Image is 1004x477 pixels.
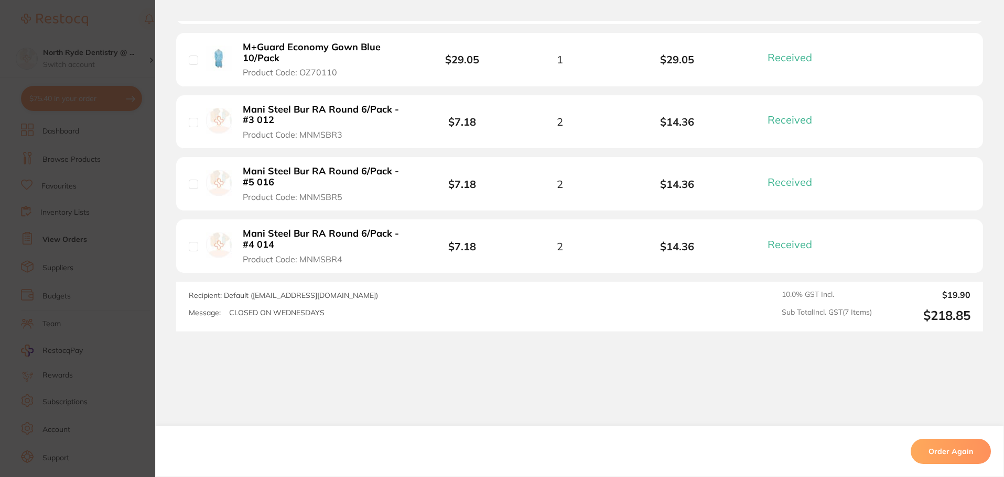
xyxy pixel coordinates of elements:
[619,178,736,190] b: $14.36
[229,308,325,317] p: CLOSED ON WEDNESDAYS
[619,53,736,65] b: $29.05
[46,178,186,187] p: Message from Restocq, sent 17h ago
[768,51,812,64] span: Received
[764,238,825,251] button: Received
[448,115,476,128] b: $7.18
[768,238,812,251] span: Received
[46,16,186,173] div: Message content
[782,290,872,299] span: 10.0 % GST Incl.
[557,178,563,190] span: 2
[557,240,563,252] span: 2
[243,254,342,264] span: Product Code: MNMSBR4
[240,165,408,202] button: Mani Steel Bur RA Round 6/Pack - #5 016 Product Code: MNMSBR5
[557,116,563,128] span: 2
[243,166,405,187] b: Mani Steel Bur RA Round 6/Pack - #5 016
[206,232,232,258] img: Mani Steel Bur RA Round 6/Pack - #4 014
[243,42,405,63] b: M+Guard Economy Gown Blue 10/Pack
[243,104,405,126] b: Mani Steel Bur RA Round 6/Pack - #3 012
[445,53,479,66] b: $29.05
[243,228,405,250] b: Mani Steel Bur RA Round 6/Pack - #4 014
[206,170,232,196] img: Mani Steel Bur RA Round 6/Pack - #5 016
[911,439,991,464] button: Order Again
[189,308,221,317] label: Message:
[189,291,378,300] span: Recipient: Default ( [EMAIL_ADDRESS][DOMAIN_NAME] )
[240,228,408,264] button: Mani Steel Bur RA Round 6/Pack - #4 014 Product Code: MNMSBR4
[768,113,812,126] span: Received
[206,46,232,71] img: M+Guard Economy Gown Blue 10/Pack
[46,16,186,27] div: Hi North,
[448,240,476,253] b: $7.18
[243,68,337,77] span: Product Code: OZ70110
[768,175,812,188] span: Received
[764,175,825,188] button: Received
[46,31,186,42] div: Choose a greener path in healthcare!
[557,53,563,65] span: 1
[764,113,825,126] button: Received
[880,308,970,323] output: $218.85
[16,9,194,194] div: message notification from Restocq, 17h ago. Hi North, Choose a greener path in healthcare! 🌱Get 2...
[240,41,408,78] button: M+Guard Economy Gown Blue 10/Pack Product Code: OZ70110
[880,290,970,299] output: $19.90
[243,192,342,202] span: Product Code: MNMSBR5
[448,178,476,191] b: $7.18
[619,240,736,252] b: $14.36
[240,104,408,140] button: Mani Steel Bur RA Round 6/Pack - #3 012 Product Code: MNMSBR3
[46,47,186,109] div: 🌱Get 20% off all RePractice products on Restocq until [DATE]. Simply head to Browse Products and ...
[206,108,232,134] img: Mani Steel Bur RA Round 6/Pack - #3 012
[24,19,40,36] img: Profile image for Restocq
[764,51,825,64] button: Received
[619,116,736,128] b: $14.36
[782,308,872,323] span: Sub Total Incl. GST ( 7 Items)
[243,130,342,139] span: Product Code: MNMSBR3
[46,88,180,107] i: Discount will be applied on the supplier’s end.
